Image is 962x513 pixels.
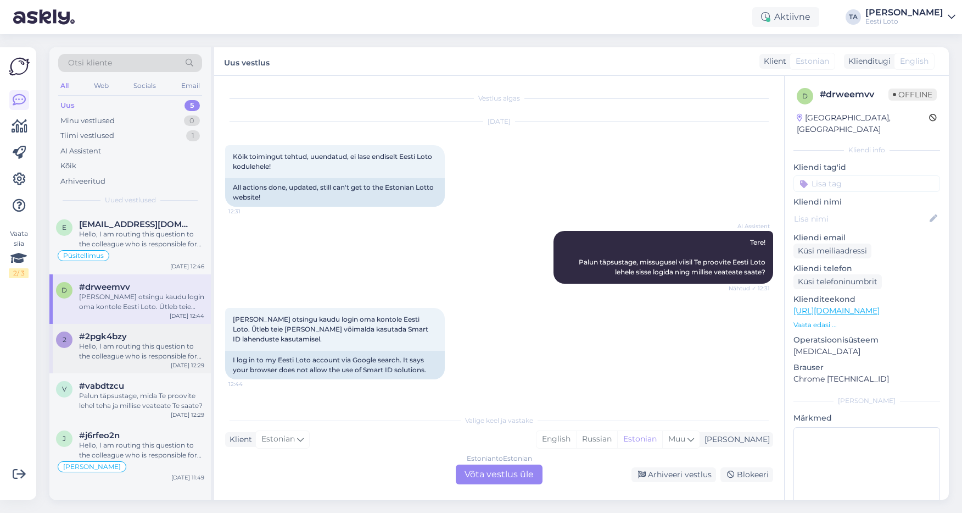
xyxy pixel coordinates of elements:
[60,176,105,187] div: Arhiveeritud
[60,100,75,111] div: Uus
[752,7,819,27] div: Aktiivne
[793,306,880,316] a: [URL][DOMAIN_NAME]
[228,380,270,388] span: 12:44
[63,434,66,443] span: j
[797,112,929,135] div: [GEOGRAPHIC_DATA], [GEOGRAPHIC_DATA]
[224,54,270,69] label: Uus vestlus
[865,8,955,26] a: [PERSON_NAME]Eesti Loto
[844,56,891,67] div: Klienditugi
[793,362,940,373] p: Brauser
[79,292,204,312] div: [PERSON_NAME] otsingu kaudu login oma kontole Eesti Loto. Ütleb teie [PERSON_NAME] võimalda kasut...
[63,252,104,259] span: Püsitellimus
[668,434,685,444] span: Muu
[225,416,773,426] div: Valige keel ja vastake
[79,282,130,292] span: #drweemvv
[729,284,770,293] span: Nähtud ✓ 12:31
[796,56,829,67] span: Estonian
[576,431,617,448] div: Russian
[225,351,445,379] div: I log in to my Eesti Loto account via Google search. It says your browser does not allow the use ...
[9,56,30,77] img: Askly Logo
[61,286,67,294] span: d
[170,262,204,271] div: [DATE] 12:46
[793,412,940,424] p: Märkmed
[729,222,770,230] span: AI Assistent
[793,232,940,244] p: Kliendi email
[92,79,111,93] div: Web
[58,79,71,93] div: All
[802,92,808,100] span: d
[793,320,940,330] p: Vaata edasi ...
[793,334,940,346] p: Operatsioonisüsteem
[846,9,861,25] div: TA
[79,332,127,341] span: #2pgk4bzy
[720,467,773,482] div: Blokeeri
[79,440,204,460] div: Hello, I am routing this question to the colleague who is responsible for this topic. The reply m...
[79,229,204,249] div: Hello, I am routing this question to the colleague who is responsible for this topic. The reply m...
[68,57,112,69] span: Otsi kliente
[617,431,662,448] div: Estonian
[261,433,295,445] span: Estonian
[225,434,252,445] div: Klient
[225,178,445,207] div: All actions done, updated, still can't get to the Estonian Lotto website!
[793,263,940,274] p: Kliendi telefon
[793,294,940,305] p: Klienditeekond
[79,381,124,391] span: #vabdtzcu
[793,145,940,155] div: Kliendi info
[456,465,542,484] div: Võta vestlus üle
[60,115,115,126] div: Minu vestlused
[131,79,158,93] div: Socials
[888,89,937,101] span: Offline
[63,335,66,344] span: 2
[759,56,786,67] div: Klient
[79,391,204,411] div: Palun täpsustage, mida Te proovite lehel teha ja millise veateate Te saate?
[225,117,773,126] div: [DATE]
[79,341,204,361] div: Hello, I am routing this question to the colleague who is responsible for this topic. The reply m...
[184,115,200,126] div: 0
[171,361,204,369] div: [DATE] 12:29
[60,130,114,141] div: Tiimi vestlused
[794,213,927,225] input: Lisa nimi
[793,274,882,289] div: Küsi telefoninumbrit
[536,431,576,448] div: English
[865,8,943,17] div: [PERSON_NAME]
[79,219,193,229] span: elvis@outlet.ee
[793,196,940,208] p: Kliendi nimi
[700,434,770,445] div: [PERSON_NAME]
[105,195,156,205] span: Uued vestlused
[62,223,66,231] span: e
[228,207,270,216] span: 12:31
[225,93,773,103] div: Vestlus algas
[60,146,101,157] div: AI Assistent
[184,100,200,111] div: 5
[186,130,200,141] div: 1
[793,373,940,385] p: Chrome [TECHNICAL_ID]
[171,473,204,482] div: [DATE] 11:49
[793,396,940,406] div: [PERSON_NAME]
[820,88,888,101] div: # drweemvv
[63,464,121,470] span: [PERSON_NAME]
[233,315,430,343] span: [PERSON_NAME] otsingu kaudu login oma kontole Eesti Loto. Ütleb teie [PERSON_NAME] võimalda kasut...
[467,454,532,464] div: Estonian to Estonian
[60,161,76,172] div: Kõik
[900,56,929,67] span: English
[865,17,943,26] div: Eesti Loto
[793,346,940,357] p: [MEDICAL_DATA]
[793,244,871,258] div: Küsi meiliaadressi
[170,312,204,320] div: [DATE] 12:44
[62,385,66,393] span: v
[9,268,29,278] div: 2 / 3
[179,79,202,93] div: Email
[793,162,940,173] p: Kliendi tag'id
[79,431,120,440] span: #j6rfeo2n
[631,467,716,482] div: Arhiveeri vestlus
[9,229,29,278] div: Vaata siia
[793,175,940,192] input: Lisa tag
[171,411,204,419] div: [DATE] 12:29
[233,152,434,170] span: Kõik toimingut tehtud, uuendatud, ei lase endiselt Eesti Loto kodulehele!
